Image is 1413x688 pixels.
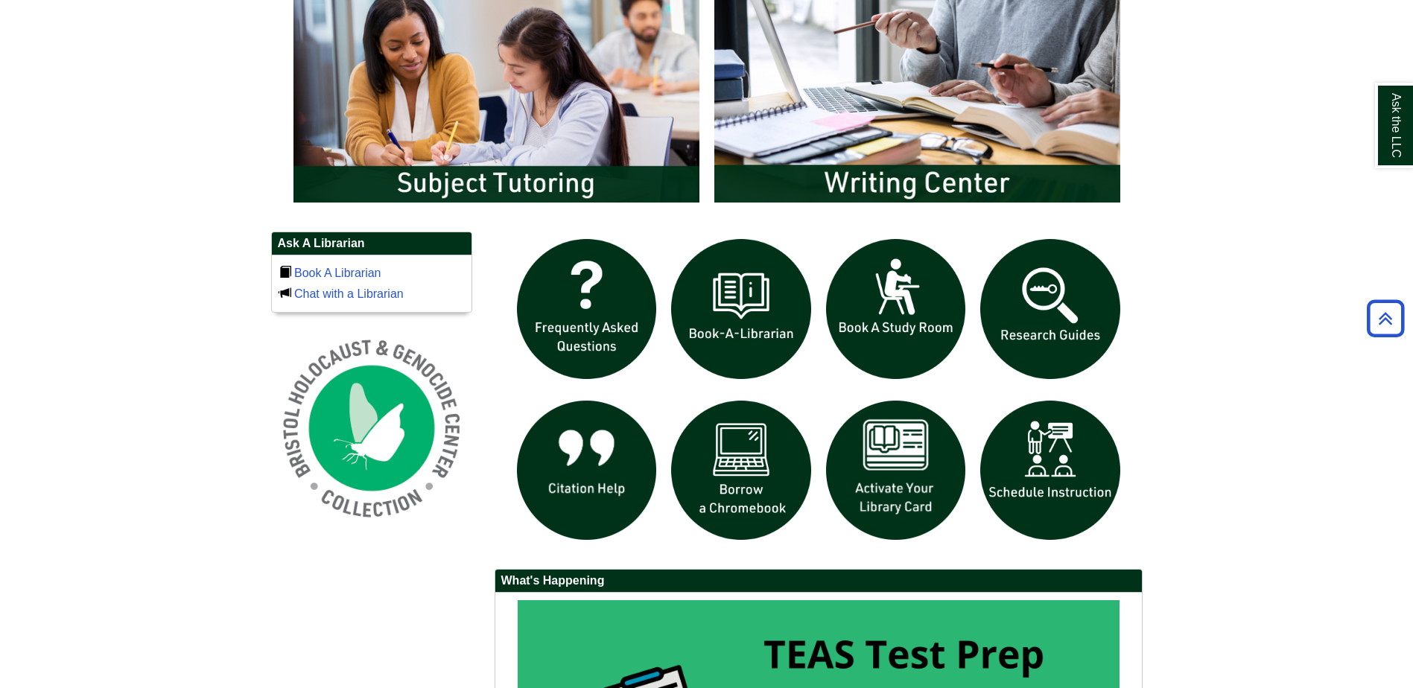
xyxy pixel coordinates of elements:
a: Chat with a Librarian [294,287,404,300]
img: For faculty. Schedule Library Instruction icon links to form. [973,393,1128,548]
h2: Ask A Librarian [272,232,471,255]
img: activate Library Card icon links to form to activate student ID into library card [819,393,974,548]
img: book a study room icon links to book a study room web page [819,232,974,386]
img: Book a Librarian icon links to book a librarian web page [664,232,819,386]
div: slideshow [509,232,1128,554]
img: Research Guides icon links to research guides web page [973,232,1128,386]
img: Borrow a chromebook icon links to the borrow a chromebook web page [664,393,819,548]
a: Back to Top [1362,308,1409,328]
h2: What's Happening [495,570,1142,593]
img: citation help icon links to citation help guide page [509,393,664,548]
img: Holocaust and Genocide Collection [271,328,472,529]
img: frequently asked questions [509,232,664,386]
a: Book A Librarian [294,267,381,279]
